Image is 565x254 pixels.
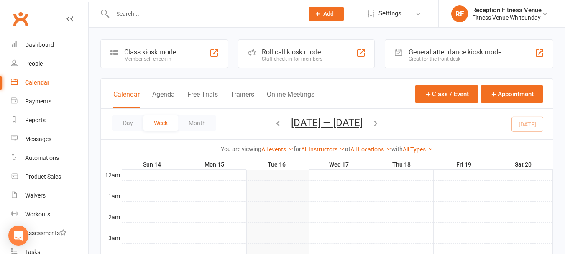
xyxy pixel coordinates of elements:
div: Reports [25,117,46,123]
div: People [25,60,43,67]
th: 12am [101,170,122,180]
button: Free Trials [187,90,218,108]
a: Calendar [11,73,88,92]
a: Clubworx [10,8,31,29]
a: Payments [11,92,88,111]
a: Dashboard [11,36,88,54]
a: All Types [403,146,433,153]
div: Product Sales [25,173,61,180]
button: Week [143,115,178,131]
span: Settings [378,4,401,23]
div: Class kiosk mode [124,48,176,56]
span: Add [323,10,334,17]
div: Messages [25,136,51,142]
button: Calendar [113,90,140,108]
button: Class / Event [415,85,478,103]
a: All Instructors [301,146,345,153]
a: Workouts [11,205,88,224]
strong: at [345,146,350,152]
div: Great for the front desk [409,56,501,62]
button: Day [112,115,143,131]
a: All Locations [350,146,391,153]
div: Waivers [25,192,46,199]
div: Assessments [25,230,66,236]
th: 3am [101,233,122,243]
button: Trainers [230,90,254,108]
div: Roll call kiosk mode [262,48,322,56]
a: Assessments [11,224,88,243]
a: All events [261,146,294,153]
div: Open Intercom Messenger [8,226,28,246]
a: Messages [11,130,88,149]
a: Waivers [11,186,88,205]
a: Automations [11,149,88,167]
th: 2am [101,212,122,222]
button: Add [309,7,344,21]
th: 1am [101,191,122,201]
div: Automations [25,154,59,161]
th: Mon 15 [184,159,246,170]
div: Dashboard [25,41,54,48]
div: Workouts [25,211,50,218]
button: Agenda [152,90,175,108]
div: RF [451,5,468,22]
th: Fri 19 [433,159,496,170]
th: Sun 14 [122,159,184,170]
div: General attendance kiosk mode [409,48,501,56]
div: Staff check-in for members [262,56,322,62]
div: Reception Fitness Venue [472,6,542,14]
a: Reports [11,111,88,130]
th: Wed 17 [309,159,371,170]
button: [DATE] — [DATE] [291,117,363,128]
a: People [11,54,88,73]
button: Month [178,115,216,131]
strong: for [294,146,301,152]
th: Thu 18 [371,159,433,170]
a: Product Sales [11,167,88,186]
div: Calendar [25,79,49,86]
strong: with [391,146,403,152]
input: Search... [110,8,298,20]
th: Tue 16 [246,159,309,170]
button: Appointment [481,85,543,103]
th: Sat 20 [496,159,553,170]
button: Online Meetings [267,90,314,108]
div: Fitness Venue Whitsunday [472,14,542,21]
strong: You are viewing [221,146,261,152]
div: Payments [25,98,51,105]
div: Member self check-in [124,56,176,62]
